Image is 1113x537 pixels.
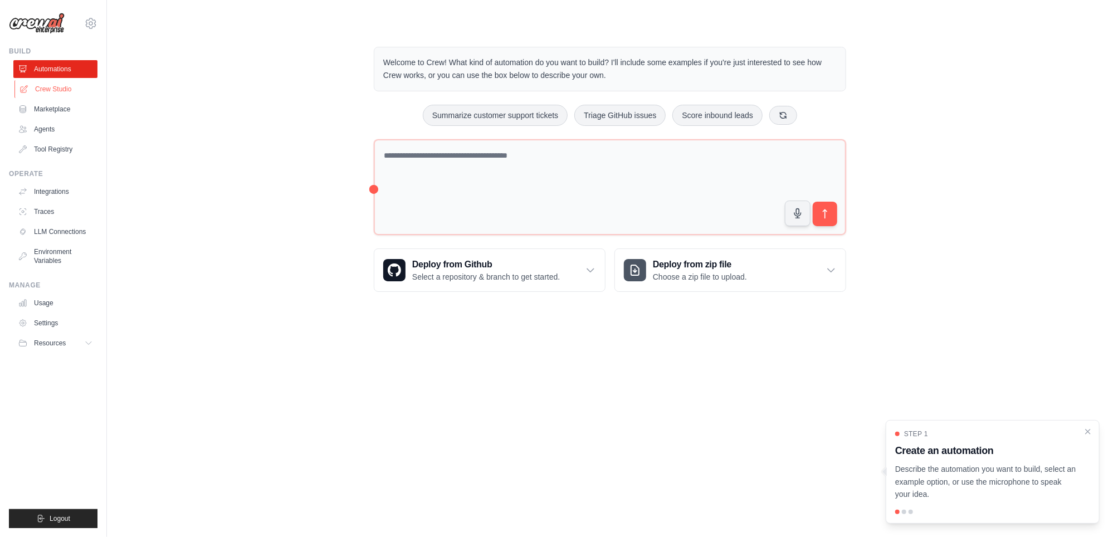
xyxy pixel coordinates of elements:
p: Choose a zip file to upload. [653,271,747,282]
button: Resources [13,334,97,352]
a: LLM Connections [13,223,97,241]
a: Environment Variables [13,243,97,270]
a: Agents [13,120,97,138]
div: Operate [9,169,97,178]
a: Usage [13,294,97,312]
a: Crew Studio [14,80,99,98]
p: Select a repository & branch to get started. [412,271,560,282]
a: Traces [13,203,97,221]
h3: Deploy from zip file [653,258,747,271]
button: Triage GitHub issues [574,105,666,126]
h3: Deploy from Github [412,258,560,271]
button: Summarize customer support tickets [423,105,568,126]
iframe: Chat Widget [1057,484,1113,537]
div: Manage [9,281,97,290]
span: Step 1 [904,429,928,438]
a: Marketplace [13,100,97,118]
span: Resources [34,339,66,348]
img: Logo [9,13,65,34]
button: Close walkthrough [1083,427,1092,436]
a: Automations [13,60,97,78]
p: Welcome to Crew! What kind of automation do you want to build? I'll include some examples if you'... [383,56,837,82]
a: Tool Registry [13,140,97,158]
div: Build [9,47,97,56]
p: Describe the automation you want to build, select an example option, or use the microphone to spe... [895,463,1077,501]
button: Score inbound leads [672,105,763,126]
span: Logout [50,514,70,523]
a: Settings [13,314,97,332]
a: Integrations [13,183,97,201]
h3: Create an automation [895,443,1077,458]
button: Logout [9,509,97,528]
